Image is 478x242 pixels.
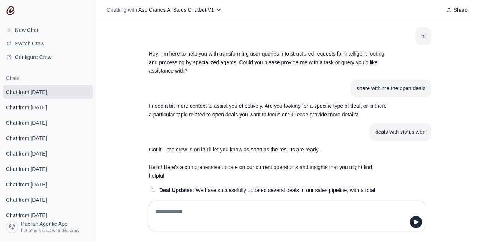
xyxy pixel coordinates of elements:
[3,85,93,99] a: Chat from [DATE]
[159,187,193,193] strong: Deal Updates
[143,97,395,124] section: Response
[149,163,389,180] p: Hello! Here's a comprehensive update on our current operations and insights that you might find h...
[3,218,93,236] a: Publish Agentic App Let others chat with this crew
[351,80,431,97] section: User message
[149,102,389,119] p: I need a bit more context to assist you effectively. Are you looking for a specific type of deal,...
[440,206,478,242] iframe: Chat Widget
[143,45,395,80] section: Response
[6,196,47,204] span: Chat from [DATE]
[143,141,395,159] section: Response
[6,6,15,15] img: CrewAI Logo
[6,88,47,96] span: Chat from [DATE]
[104,5,225,15] button: Chatting with Asp Cranes Ai Sales Chatbot V1
[21,220,68,228] span: Publish Agentic App
[369,123,431,141] section: User message
[415,27,431,45] section: User message
[375,128,425,136] div: deals with status won
[3,116,93,130] a: Chat from [DATE]
[15,26,38,34] span: New Chat
[454,6,467,14] span: Share
[3,51,93,63] a: Configure Crew
[159,186,389,212] p: : We have successfully updated several deals in our sales pipeline, with a total revenue generate...
[357,84,425,93] div: share with me the open deals
[3,131,93,145] a: Chat from [DATE]
[3,38,93,50] button: Switch Crew
[15,40,44,47] span: Switch Crew
[21,228,79,234] span: Let others chat with this crew
[6,135,47,142] span: Chat from [DATE]
[107,6,137,14] span: Chatting with
[3,24,93,36] a: New Chat
[6,150,47,157] span: Chat from [DATE]
[149,50,389,75] p: Hey! I'm here to help you with transforming user queries into structured requests for intelligent...
[3,147,93,160] a: Chat from [DATE]
[6,181,47,188] span: Chat from [DATE]
[3,208,93,222] a: Chat from [DATE]
[6,104,47,111] span: Chat from [DATE]
[3,162,93,176] a: Chat from [DATE]
[443,5,470,15] button: Share
[15,53,51,61] span: Configure Crew
[138,7,214,13] span: Asp Cranes Ai Sales Chatbot V1
[149,145,389,154] p: Got it – the crew is on it! I'll let you know as soon as the results are ready.
[6,165,47,173] span: Chat from [DATE]
[3,193,93,207] a: Chat from [DATE]
[421,32,425,41] div: hi
[6,119,47,127] span: Chat from [DATE]
[3,177,93,191] a: Chat from [DATE]
[6,212,47,219] span: Chat from [DATE]
[3,100,93,114] a: Chat from [DATE]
